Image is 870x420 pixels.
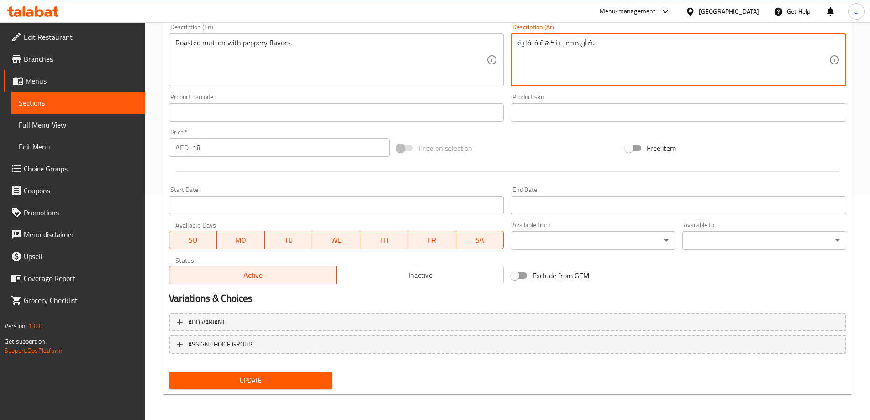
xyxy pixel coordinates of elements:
[169,313,846,332] button: Add variant
[699,6,759,16] div: [GEOGRAPHIC_DATA]
[336,266,504,284] button: Inactive
[5,345,63,356] a: Support.OpsPlatform
[169,292,846,305] h2: Variations & Choices
[24,185,138,196] span: Coupons
[188,317,225,328] span: Add variant
[360,231,408,249] button: TH
[533,270,589,281] span: Exclude from GEM
[169,231,217,249] button: SU
[600,6,656,17] div: Menu-management
[221,234,261,247] span: MO
[19,141,138,152] span: Edit Menu
[173,234,214,247] span: SU
[316,234,357,247] span: WE
[188,339,252,350] span: ASSIGN CHOICE GROUP
[24,273,138,284] span: Coverage Report
[11,92,145,114] a: Sections
[169,335,846,354] button: ASSIGN CHOICE GROUP
[175,142,189,153] p: AED
[517,38,829,82] textarea: ضأن محمر بنكهة فلفلية.
[24,207,138,218] span: Promotions
[175,38,487,82] textarea: Roasted mutton with peppery flavors.
[169,103,504,122] input: Please enter product barcode
[24,53,138,64] span: Branches
[19,97,138,108] span: Sections
[169,372,333,389] button: Update
[169,266,337,284] button: Active
[173,269,333,282] span: Active
[854,6,858,16] span: a
[4,70,145,92] a: Menus
[4,245,145,267] a: Upsell
[26,75,138,86] span: Menus
[19,119,138,130] span: Full Menu View
[24,163,138,174] span: Choice Groups
[217,231,265,249] button: MO
[418,143,472,154] span: Price on selection
[340,269,500,282] span: Inactive
[408,231,456,249] button: FR
[647,143,676,154] span: Free item
[24,229,138,240] span: Menu disclaimer
[11,114,145,136] a: Full Menu View
[412,234,453,247] span: FR
[456,231,504,249] button: SA
[5,335,47,347] span: Get support on:
[11,136,145,158] a: Edit Menu
[4,202,145,223] a: Promotions
[4,223,145,245] a: Menu disclaimer
[28,320,42,332] span: 1.0.0
[4,48,145,70] a: Branches
[682,231,846,250] div: ​
[24,295,138,306] span: Grocery Checklist
[24,32,138,43] span: Edit Restaurant
[176,375,326,386] span: Update
[4,180,145,202] a: Coupons
[364,234,405,247] span: TH
[312,231,360,249] button: WE
[24,251,138,262] span: Upsell
[269,234,309,247] span: TU
[265,231,313,249] button: TU
[192,138,390,157] input: Please enter price
[511,103,846,122] input: Please enter product sku
[4,26,145,48] a: Edit Restaurant
[460,234,501,247] span: SA
[4,158,145,180] a: Choice Groups
[4,289,145,311] a: Grocery Checklist
[511,231,675,250] div: ​
[4,267,145,289] a: Coverage Report
[5,320,27,332] span: Version:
